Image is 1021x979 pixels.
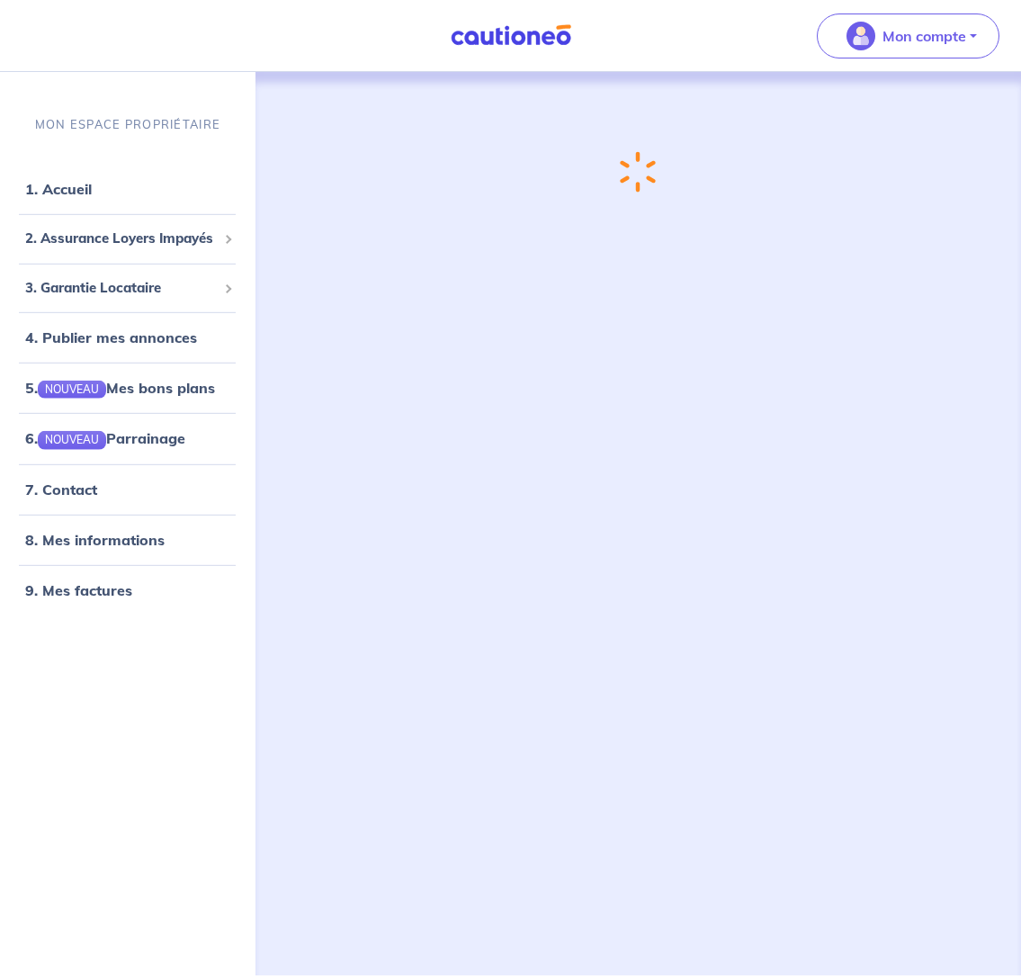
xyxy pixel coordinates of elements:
[7,221,248,256] div: 2. Assurance Loyers Impayés
[7,420,248,456] div: 6.NOUVEAUParrainage
[7,521,248,557] div: 8. Mes informations
[25,229,217,249] span: 2. Assurance Loyers Impayés
[817,13,999,58] button: illu_account_valid_menu.svgMon compte
[25,429,185,447] a: 6.NOUVEAUParrainage
[7,571,248,607] div: 9. Mes factures
[25,530,165,548] a: 8. Mes informations
[7,171,248,207] div: 1. Accueil
[7,370,248,406] div: 5.NOUVEAUMes bons plans
[25,480,97,498] a: 7. Contact
[620,151,656,193] img: loading-spinner
[882,25,966,47] p: Mon compte
[35,116,220,133] p: MON ESPACE PROPRIÉTAIRE
[846,22,875,50] img: illu_account_valid_menu.svg
[25,278,217,299] span: 3. Garantie Locataire
[443,24,578,47] img: Cautioneo
[7,471,248,507] div: 7. Contact
[25,328,197,346] a: 4. Publier mes annonces
[25,580,132,598] a: 9. Mes factures
[25,180,92,198] a: 1. Accueil
[7,319,248,355] div: 4. Publier mes annonces
[7,271,248,306] div: 3. Garantie Locataire
[25,379,215,397] a: 5.NOUVEAUMes bons plans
